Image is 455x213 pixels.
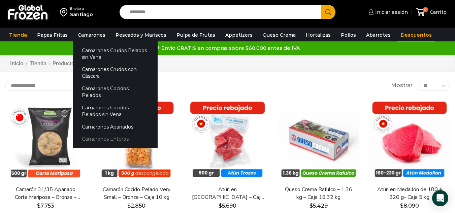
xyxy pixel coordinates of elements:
div: Enviar a [70,6,93,11]
a: Camarón 31/35 Apanado Corte Mariposa – Bronze – Caja 5 kg [9,186,82,201]
select: Pedido de la tienda [5,81,91,91]
button: Search button [321,5,335,19]
a: Tienda [29,60,47,68]
a: Queso Crema [259,29,299,41]
a: Tienda [6,29,30,41]
bdi: 2.850 [127,203,145,209]
bdi: 7.753 [37,203,54,209]
a: Camarones Cocidos Pelados [73,82,158,102]
span: $ [310,203,313,209]
a: Pulpa de Frutas [173,29,219,41]
span: $ [37,203,40,209]
a: Atún en [GEOGRAPHIC_DATA] – Caja 10 kg [191,186,264,201]
a: Descuentos [397,29,435,41]
a: Pescados y Mariscos [112,29,170,41]
a: Hortalizas [302,29,334,41]
a: Atún en Medallón de 180 a 220 g- Caja 5 kg [373,186,446,201]
img: address-field-icon.svg [60,6,70,18]
a: Iniciar sesión [367,5,408,19]
a: Camarón Cocido Pelado Very Small – Bronze – Caja 10 kg [100,186,173,201]
a: Appetizers [222,29,256,41]
span: $ [219,203,222,209]
bdi: 5.429 [310,203,328,209]
nav: Breadcrumb [10,60,141,68]
h1: Productos etiquetados “Descuentos” [53,60,141,67]
span: 0 [423,7,428,12]
a: Abarrotes [363,29,394,41]
a: 0 Carrito [415,4,448,20]
span: Mostrar [391,82,413,90]
a: Camarones Crudos Pelados sin Vena [73,44,158,63]
a: Queso Crema Rafulco – 1,36 kg – Caja 16,32 kg [282,186,355,201]
a: Camarones Crudos con Cáscara [73,63,158,82]
a: Camarones Cocidos Pelados sin Vena [73,101,158,120]
a: Inicio [10,60,24,68]
bdi: 5.690 [219,203,236,209]
a: Camarones Enteros [73,133,158,145]
a: Pollos [337,29,359,41]
span: Iniciar sesión [373,9,408,15]
a: Camarones Apanados [73,120,158,133]
a: Papas Fritas [34,29,71,41]
span: $ [127,203,131,209]
bdi: 8.090 [400,203,419,209]
span: Carrito [428,9,447,15]
span: $ [400,203,403,209]
a: Camarones [74,29,109,41]
div: Santiago [70,11,93,18]
div: Open Intercom Messenger [432,190,448,206]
